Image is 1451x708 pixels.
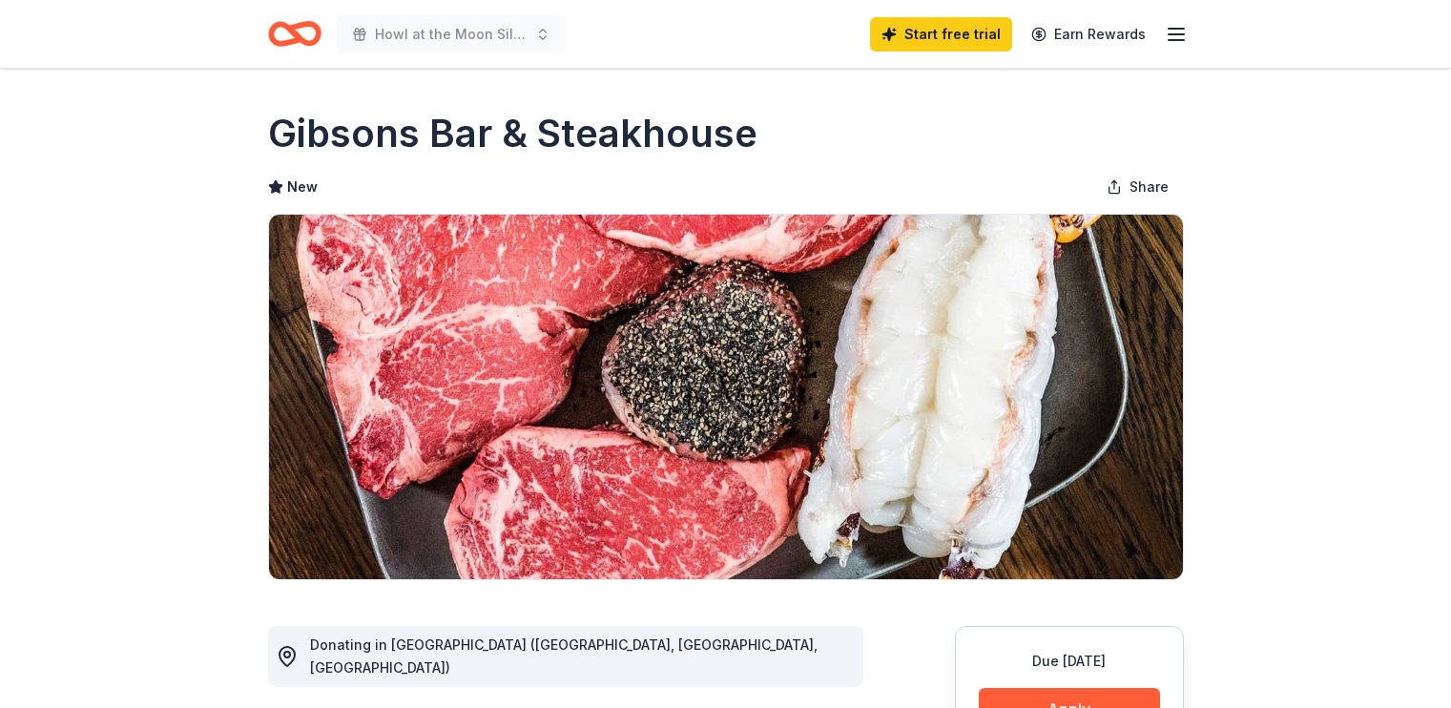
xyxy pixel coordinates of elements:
[1130,176,1169,198] span: Share
[337,15,566,53] button: Howl at the Moon Silent Auction
[268,11,321,56] a: Home
[375,23,528,46] span: Howl at the Moon Silent Auction
[1091,168,1184,206] button: Share
[310,636,818,676] span: Donating in [GEOGRAPHIC_DATA] ([GEOGRAPHIC_DATA], [GEOGRAPHIC_DATA], [GEOGRAPHIC_DATA])
[979,650,1160,673] div: Due [DATE]
[870,17,1012,52] a: Start free trial
[268,107,757,160] h1: Gibsons Bar & Steakhouse
[269,215,1183,579] img: Image for Gibsons Bar & Steakhouse
[1020,17,1157,52] a: Earn Rewards
[287,176,318,198] span: New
